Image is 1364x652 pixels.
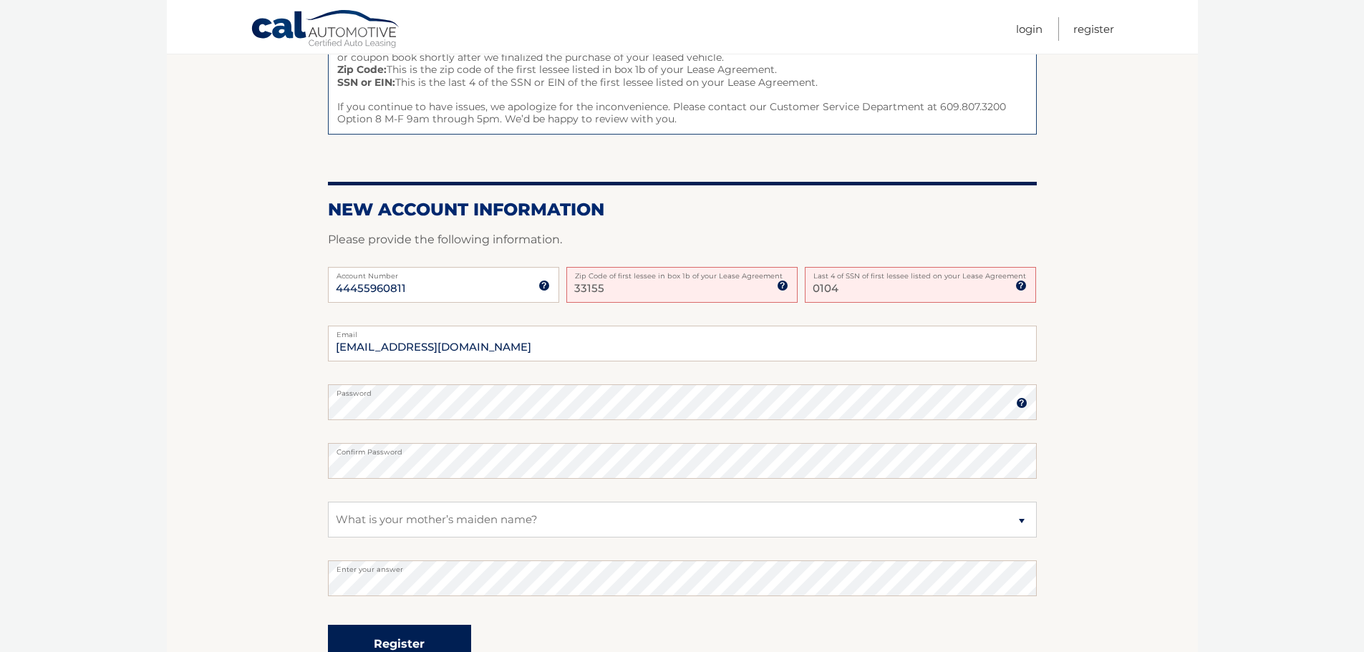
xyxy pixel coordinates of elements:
[1016,17,1043,41] a: Login
[328,199,1037,220] h2: New Account Information
[328,443,1037,454] label: Confirm Password
[538,280,550,291] img: tooltip.svg
[328,560,1037,572] label: Enter your answer
[805,267,1036,278] label: Last 4 of SSN of first lessee listed on your Lease Agreement
[251,9,401,51] a: Cal Automotive
[328,326,1037,337] label: Email
[1073,17,1114,41] a: Register
[805,267,1036,303] input: SSN or EIN (last 4 digits only)
[566,267,798,303] input: Zip Code
[777,280,788,291] img: tooltip.svg
[328,384,1037,396] label: Password
[328,267,559,303] input: Account Number
[337,63,387,76] strong: Zip Code:
[1015,280,1027,291] img: tooltip.svg
[337,76,395,89] strong: SSN or EIN:
[328,267,559,278] label: Account Number
[1016,397,1027,409] img: tooltip.svg
[328,6,1037,135] span: Some things to keep in mind when creating your profile. This is an 11 digit number starting with ...
[328,326,1037,361] input: Email
[566,267,798,278] label: Zip Code of first lessee in box 1b of your Lease Agreement
[328,230,1037,250] p: Please provide the following information.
